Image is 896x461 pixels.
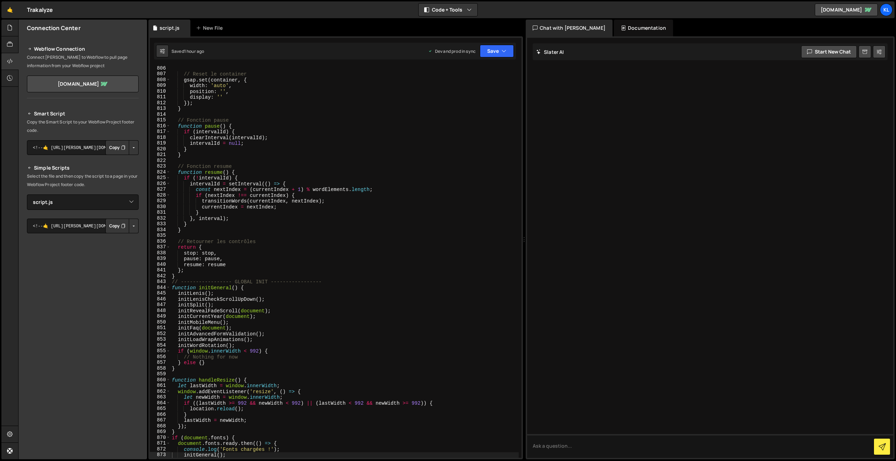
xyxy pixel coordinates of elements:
div: 835 [150,233,170,239]
div: 868 [150,423,170,429]
div: 841 [150,267,170,273]
h2: Webflow Connection [27,45,139,53]
div: 849 [150,313,170,319]
button: Copy [105,219,129,233]
div: 861 [150,383,170,389]
div: 851 [150,325,170,331]
div: 814 [150,112,170,118]
a: [DOMAIN_NAME] [815,3,878,16]
div: Chat with [PERSON_NAME] [526,20,612,36]
p: Select the file and then copy the script to a page in your Webflow Project footer code. [27,172,139,189]
div: 852 [150,331,170,337]
div: Button group with nested dropdown [105,219,139,233]
div: 856 [150,354,170,360]
div: Dev and prod in sync [428,48,476,54]
div: New File [196,24,225,31]
div: 833 [150,221,170,227]
div: 824 [150,169,170,175]
div: 828 [150,192,170,198]
iframe: YouTube video player [27,245,139,308]
div: 873 [150,452,170,458]
div: 854 [150,342,170,348]
textarea: <!--🤙 [URL][PERSON_NAME][DOMAIN_NAME]> <script>document.addEventListener("DOMContentLoaded", func... [27,140,139,155]
div: 860 [150,377,170,383]
div: 853 [150,336,170,342]
div: 838 [150,250,170,256]
div: 806 [150,65,170,71]
div: 857 [150,360,170,366]
iframe: YouTube video player [27,312,139,375]
button: Save [480,45,514,57]
div: 816 [150,123,170,129]
div: 847 [150,302,170,308]
div: Saved [171,48,204,54]
div: 819 [150,140,170,146]
div: 866 [150,412,170,418]
div: 809 [150,83,170,88]
div: 1 hour ago [184,48,204,54]
div: 855 [150,348,170,354]
textarea: <!--🤙 [URL][PERSON_NAME][DOMAIN_NAME]> <script>document.addEventListener("DOMContentLoaded", func... [27,219,139,233]
div: 840 [150,262,170,268]
div: 865 [150,406,170,412]
div: 870 [150,435,170,441]
div: 822 [150,158,170,164]
h2: Connection Center [27,24,80,32]
button: Code + Tools [419,3,477,16]
div: 867 [150,417,170,423]
div: 834 [150,227,170,233]
div: 815 [150,117,170,123]
div: 858 [150,366,170,371]
div: 837 [150,244,170,250]
div: 811 [150,94,170,100]
div: 823 [150,163,170,169]
div: 825 [150,175,170,181]
p: Copy the Smart Script to your Webflow Project footer code. [27,118,139,135]
div: 817 [150,129,170,135]
div: 808 [150,77,170,83]
div: 839 [150,256,170,262]
div: 829 [150,198,170,204]
div: 827 [150,186,170,192]
div: 810 [150,88,170,94]
div: 869 [150,429,170,435]
h2: Simple Scripts [27,164,139,172]
div: 864 [150,400,170,406]
div: 832 [150,215,170,221]
div: 830 [150,204,170,210]
div: script.js [160,24,180,31]
div: 807 [150,71,170,77]
div: 844 [150,285,170,291]
div: 821 [150,152,170,158]
div: 836 [150,239,170,244]
p: Connect [PERSON_NAME] to Webflow to pull page information from your Webflow project [27,53,139,70]
div: Button group with nested dropdown [105,140,139,155]
h2: Slater AI [536,49,564,55]
div: 863 [150,394,170,400]
div: 846 [150,296,170,302]
div: 812 [150,100,170,106]
div: 842 [150,273,170,279]
div: 850 [150,319,170,325]
div: 859 [150,371,170,377]
button: Copy [105,140,129,155]
div: 862 [150,389,170,395]
div: 831 [150,210,170,215]
div: 843 [150,279,170,285]
div: 872 [150,446,170,452]
div: 813 [150,106,170,112]
div: 826 [150,181,170,187]
div: Documentation [614,20,673,36]
a: [DOMAIN_NAME] [27,76,139,92]
button: Start new chat [801,45,857,58]
div: 820 [150,146,170,152]
h2: Smart Script [27,109,139,118]
div: 818 [150,135,170,141]
div: 845 [150,290,170,296]
a: Kl [880,3,892,16]
div: Trakalyze [27,6,53,14]
a: 🤙 [1,1,19,18]
div: 848 [150,308,170,314]
div: 871 [150,440,170,446]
